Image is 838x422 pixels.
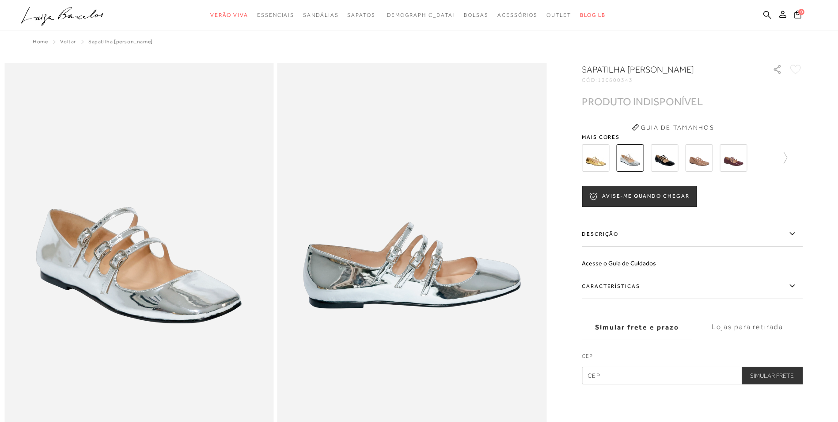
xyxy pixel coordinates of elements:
[798,9,804,15] span: 0
[651,144,678,172] img: SAPATILHA MARY JANE verniz preto
[598,77,633,83] span: 130600343
[257,12,294,18] span: Essenciais
[580,12,606,18] span: BLOG LB
[546,7,571,23] a: noSubCategoriesText
[629,120,717,134] button: Guia de Tamanhos
[60,38,76,45] a: Voltar
[464,7,489,23] a: noSubCategoriesText
[685,144,713,172] img: SAPATILHA MARYJANE MULTI TIRAS EM VERNIZ BEGE ARGILA
[384,12,455,18] span: [DEMOGRAPHIC_DATA]
[303,7,338,23] a: noSubCategoriesText
[464,12,489,18] span: Bolsas
[582,186,697,207] button: AVISE-ME QUANDO CHEGAR
[210,12,248,18] span: Verão Viva
[210,7,248,23] a: noSubCategoriesText
[546,12,571,18] span: Outlet
[257,7,294,23] a: noSubCategoriesText
[582,260,656,267] a: Acesse o Guia de Cuidados
[792,10,804,22] button: 0
[497,12,538,18] span: Acessórios
[582,273,803,299] label: Características
[88,38,153,45] span: Sapatilha [PERSON_NAME]
[33,38,48,45] a: Home
[303,12,338,18] span: Sandálias
[582,77,758,83] div: CÓD:
[580,7,606,23] a: BLOG LB
[347,7,375,23] a: noSubCategoriesText
[720,144,747,172] img: SAPATILHA MARYJANE MULTI TIRAS EM VERNIZ MARSALA
[384,7,455,23] a: noSubCategoriesText
[582,352,803,364] label: CEP
[582,97,703,106] div: PRODUTO INDISPONÍVEL
[582,63,747,76] h1: Sapatilha [PERSON_NAME]
[616,144,644,172] img: Sapatilha mary jane prata
[347,12,375,18] span: Sapatos
[582,144,609,172] img: Sapatilha mary jane ouro
[741,367,803,384] button: Simular Frete
[692,315,803,339] label: Lojas para retirada
[582,315,692,339] label: Simular frete e prazo
[582,221,803,247] label: Descrição
[497,7,538,23] a: noSubCategoriesText
[582,367,803,384] input: CEP
[582,134,803,140] span: Mais cores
